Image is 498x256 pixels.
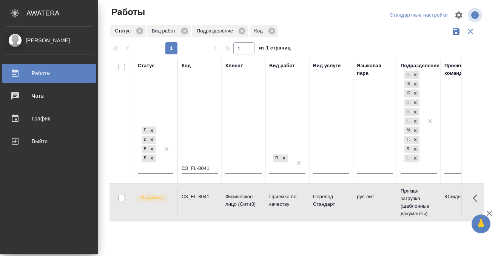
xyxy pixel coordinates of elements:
[254,27,265,35] p: Код
[2,109,96,128] a: График
[401,62,439,69] div: Подразделение
[357,62,393,77] div: Языковая пара
[225,62,243,69] div: Клиент
[142,136,148,144] div: В работе
[138,62,155,69] div: Статус
[404,98,420,108] div: Прямая загрузка (шаблонные документы), Шаблонные документы, Юридический, Проектный офис, Проектна...
[269,62,295,69] div: Вид работ
[141,126,157,135] div: Готов к работе, В работе, В ожидании, Выполнен
[109,6,145,18] span: Работы
[404,108,411,116] div: Проектная группа
[250,25,278,37] div: Код
[26,6,98,21] div: AWATERA
[6,136,93,147] div: Выйти
[404,154,411,162] div: LocQA
[468,189,486,207] button: Здесь прячутся важные кнопки
[450,6,468,24] span: Настроить таблицу
[192,25,248,37] div: Подразделение
[141,194,163,202] p: В работе
[142,154,148,162] div: Выполнен
[404,135,420,145] div: Прямая загрузка (шаблонные документы), Шаблонные документы, Юридический, Проектный офис, Проектна...
[6,68,93,79] div: Работы
[6,36,93,45] div: [PERSON_NAME]
[225,193,262,208] p: Физическое лицо (Сити3)
[141,135,157,145] div: Готов к работе, В работе, В ожидании, Выполнен
[404,99,411,107] div: Проектный офис
[404,145,420,154] div: Прямая загрузка (шаблонные документы), Шаблонные документы, Юридический, Проектный офис, Проектна...
[272,154,289,163] div: Приёмка по качеству
[147,25,191,37] div: Вид работ
[404,80,411,88] div: Шаблонные документы
[475,216,487,232] span: 🙏
[353,189,397,216] td: рус-лит
[142,126,148,134] div: Готов к работе
[142,145,148,153] div: В ожидании
[404,126,411,134] div: Медицинский
[141,145,157,154] div: Готов к работе, В работе, В ожидании, Выполнен
[197,27,236,35] p: Подразделение
[269,193,305,208] p: Приёмка по качеству
[463,24,478,39] button: Сбросить фильтры
[2,132,96,151] a: Выйти
[141,154,157,163] div: Готов к работе, В работе, В ожидании, Выполнен
[404,117,411,125] div: LegalQA
[468,8,484,22] span: Посмотреть информацию
[2,64,96,83] a: Работы
[444,62,481,77] div: Проектная команда
[6,113,93,124] div: График
[404,89,420,98] div: Прямая загрузка (шаблонные документы), Шаблонные документы, Юридический, Проектный офис, Проектна...
[404,70,420,80] div: Прямая загрузка (шаблонные документы), Шаблонные документы, Юридический, Проектный офис, Проектна...
[313,193,349,208] p: Перевод Стандарт
[182,193,218,200] div: C3_FL-8041
[404,154,420,163] div: Прямая загрузка (шаблонные документы), Шаблонные документы, Юридический, Проектный офис, Проектна...
[404,107,420,117] div: Прямая загрузка (шаблонные документы), Шаблонные документы, Юридический, Проектный офис, Проектна...
[404,136,411,144] div: Технический
[6,90,93,102] div: Чаты
[259,43,291,54] span: из 1 страниц
[441,189,484,216] td: Юридический
[472,214,490,233] button: 🙏
[404,80,420,89] div: Прямая загрузка (шаблонные документы), Шаблонные документы, Юридический, Проектный офис, Проектна...
[404,89,411,97] div: Юридический
[404,126,420,135] div: Прямая загрузка (шаблонные документы), Шаблонные документы, Юридический, Проектный офис, Проектна...
[313,62,341,69] div: Вид услуги
[404,117,420,126] div: Прямая загрузка (шаблонные документы), Шаблонные документы, Юридический, Проектный офис, Проектна...
[449,24,463,39] button: Сохранить фильтры
[182,62,191,69] div: Код
[404,145,411,153] div: Локализация
[397,184,441,221] td: Прямая загрузка (шаблонные документы)
[404,71,411,79] div: Прямая загрузка (шаблонные документы)
[2,86,96,105] a: Чаты
[136,193,173,203] div: Исполнитель выполняет работу
[152,27,178,35] p: Вид работ
[115,27,133,35] p: Статус
[110,25,146,37] div: Статус
[273,154,280,162] div: Приёмка по качеству
[388,9,450,21] div: split button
